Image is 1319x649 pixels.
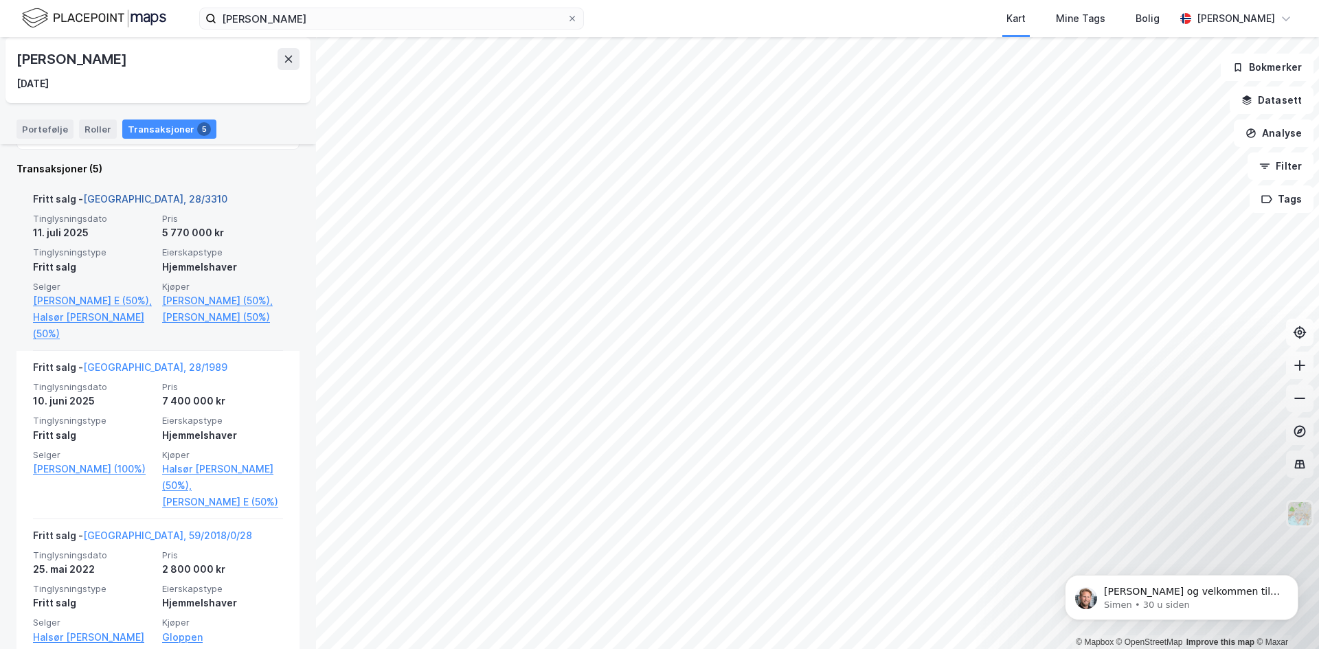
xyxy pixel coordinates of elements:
[79,119,117,139] div: Roller
[33,561,154,578] div: 25. mai 2022
[1044,546,1319,642] iframe: Intercom notifications melding
[16,48,129,70] div: [PERSON_NAME]
[33,225,154,241] div: 11. juli 2025
[1197,10,1275,27] div: [PERSON_NAME]
[1230,87,1314,114] button: Datasett
[162,393,283,409] div: 7 400 000 kr
[33,461,154,477] a: [PERSON_NAME] (100%)
[33,583,154,595] span: Tinglysningstype
[33,281,154,293] span: Selger
[83,193,227,205] a: [GEOGRAPHIC_DATA], 28/3310
[1006,10,1026,27] div: Kart
[162,617,283,628] span: Kjøper
[1136,10,1160,27] div: Bolig
[216,8,567,29] input: Søk på adresse, matrikkel, gårdeiere, leietakere eller personer
[33,381,154,393] span: Tinglysningsdato
[1248,152,1314,180] button: Filter
[33,293,154,309] a: [PERSON_NAME] E (50%),
[22,6,166,30] img: logo.f888ab2527a4732fd821a326f86c7f29.svg
[162,309,283,326] a: [PERSON_NAME] (50%)
[33,427,154,444] div: Fritt salg
[162,381,283,393] span: Pris
[33,259,154,275] div: Fritt salg
[33,393,154,409] div: 10. juni 2025
[1234,119,1314,147] button: Analyse
[33,213,154,225] span: Tinglysningsdato
[83,530,252,541] a: [GEOGRAPHIC_DATA], 59/2018/0/28
[162,595,283,611] div: Hjemmelshaver
[1056,10,1105,27] div: Mine Tags
[162,583,283,595] span: Eierskapstype
[16,76,49,92] div: [DATE]
[162,259,283,275] div: Hjemmelshaver
[33,595,154,611] div: Fritt salg
[1250,185,1314,213] button: Tags
[1186,637,1254,647] a: Improve this map
[162,213,283,225] span: Pris
[162,281,283,293] span: Kjøper
[162,561,283,578] div: 2 800 000 kr
[1221,54,1314,81] button: Bokmerker
[60,40,236,106] span: [PERSON_NAME] og velkommen til Newsec Maps, [PERSON_NAME] det er du lurer på så er det bare å ta ...
[162,494,283,510] a: [PERSON_NAME] E (50%)
[33,549,154,561] span: Tinglysningsdato
[16,161,300,177] div: Transaksjoner (5)
[197,122,211,136] div: 5
[162,225,283,241] div: 5 770 000 kr
[162,549,283,561] span: Pris
[16,119,74,139] div: Portefølje
[1116,637,1183,647] a: OpenStreetMap
[162,415,283,426] span: Eierskapstype
[33,247,154,258] span: Tinglysningstype
[33,191,227,213] div: Fritt salg -
[33,415,154,426] span: Tinglysningstype
[162,427,283,444] div: Hjemmelshaver
[162,449,283,461] span: Kjøper
[162,461,283,494] a: Halsør [PERSON_NAME] (50%),
[33,359,227,381] div: Fritt salg -
[33,617,154,628] span: Selger
[60,53,237,65] p: Message from Simen, sent 30 u siden
[33,309,154,342] a: Halsør [PERSON_NAME] (50%)
[162,247,283,258] span: Eierskapstype
[33,527,252,549] div: Fritt salg -
[162,293,283,309] a: [PERSON_NAME] (50%),
[1287,501,1313,527] img: Z
[83,361,227,373] a: [GEOGRAPHIC_DATA], 28/1989
[122,119,216,139] div: Transaksjoner
[33,449,154,461] span: Selger
[1076,637,1114,647] a: Mapbox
